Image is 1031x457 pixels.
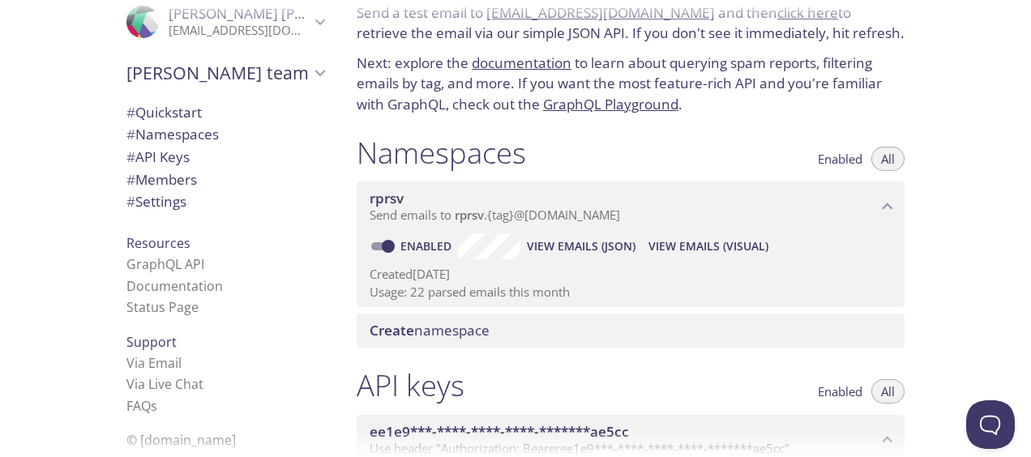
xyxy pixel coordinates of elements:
[113,52,337,94] div: Lester's team
[370,321,414,340] span: Create
[126,125,135,143] span: #
[370,266,892,283] p: Created [DATE]
[370,284,892,301] p: Usage: 22 parsed emails this month
[126,375,203,393] a: Via Live Chat
[169,23,310,39] p: [EMAIL_ADDRESS][DOMAIN_NAME]
[126,103,202,122] span: Quickstart
[126,170,135,189] span: #
[520,233,642,259] button: View Emails (JSON)
[357,314,905,348] div: Create namespace
[126,397,157,415] a: FAQ
[472,53,571,72] a: documentation
[357,182,905,232] div: rprsv namespace
[113,123,337,146] div: Namespaces
[126,192,186,211] span: Settings
[126,147,135,166] span: #
[126,354,182,372] a: Via Email
[126,125,219,143] span: Namespaces
[357,367,464,404] h1: API keys
[543,95,678,113] a: GraphQL Playground
[642,233,775,259] button: View Emails (Visual)
[126,103,135,122] span: #
[357,135,526,171] h1: Namespaces
[527,237,635,256] span: View Emails (JSON)
[871,147,905,171] button: All
[126,170,197,189] span: Members
[370,321,490,340] span: namespace
[455,207,484,223] span: rprsv
[370,189,404,207] span: rprsv
[648,237,768,256] span: View Emails (Visual)
[113,101,337,124] div: Quickstart
[126,333,177,351] span: Support
[370,207,620,223] span: Send emails to . {tag} @[DOMAIN_NAME]
[871,379,905,404] button: All
[808,379,872,404] button: Enabled
[126,298,199,316] a: Status Page
[126,277,223,295] a: Documentation
[808,147,872,171] button: Enabled
[126,62,310,84] span: [PERSON_NAME] team
[151,397,157,415] span: s
[398,238,458,254] a: Enabled
[113,169,337,191] div: Members
[357,53,905,115] p: Next: explore the to learn about querying spam reports, filtering emails by tag, and more. If you...
[126,255,204,273] a: GraphQL API
[126,147,190,166] span: API Keys
[113,146,337,169] div: API Keys
[113,190,337,213] div: Team Settings
[126,192,135,211] span: #
[966,400,1015,449] iframe: Help Scout Beacon - Open
[126,234,190,252] span: Resources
